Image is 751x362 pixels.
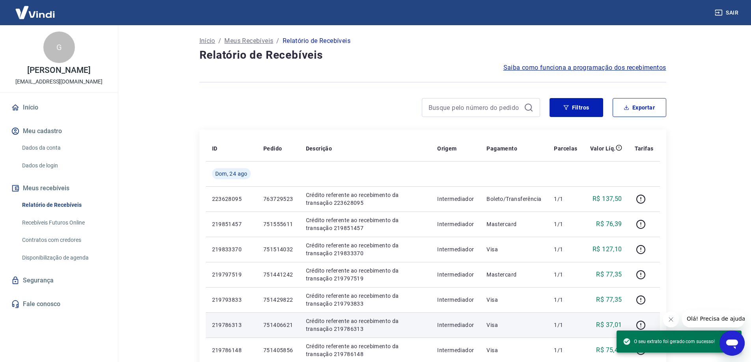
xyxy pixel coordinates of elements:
p: Crédito referente ao recebimento da transação 219851457 [306,216,425,232]
p: Pagamento [486,145,517,152]
p: 223628095 [212,195,251,203]
button: Meu cadastro [9,123,108,140]
span: Dom, 24 ago [215,170,248,178]
p: R$ 137,50 [593,194,622,204]
p: 1/1 [554,195,577,203]
a: Segurança [9,272,108,289]
p: Crédito referente ao recebimento da transação 219786148 [306,342,425,358]
img: Vindi [9,0,61,24]
p: Intermediador [437,195,474,203]
p: Intermediador [437,271,474,278]
a: Meus Recebíveis [224,36,273,46]
button: Exportar [613,98,666,117]
span: O seu extrato foi gerado com sucesso! [623,338,715,345]
a: Início [199,36,215,46]
p: 1/1 [554,271,577,278]
p: Visa [486,245,541,253]
a: Recebíveis Futuros Online [19,215,108,231]
p: Pedido [263,145,282,152]
p: Mastercard [486,271,541,278]
p: / [218,36,221,46]
p: Intermediador [437,245,474,253]
p: Parcelas [554,145,577,152]
a: Disponibilização de agenda [19,250,108,266]
p: Crédito referente ao recebimento da transação 219833370 [306,241,425,257]
p: Intermediador [437,346,474,354]
p: 751555611 [263,220,293,228]
p: Origem [437,145,457,152]
p: 751441242 [263,271,293,278]
p: 219786313 [212,321,251,329]
p: / [276,36,279,46]
p: Intermediador [437,220,474,228]
a: Início [9,99,108,116]
button: Sair [713,6,742,20]
p: ID [212,145,218,152]
p: Relatório de Recebíveis [283,36,350,46]
p: 219793833 [212,296,251,304]
p: Visa [486,296,541,304]
button: Filtros [550,98,603,117]
p: Descrição [306,145,332,152]
p: 219833370 [212,245,251,253]
p: 219797519 [212,271,251,278]
p: [EMAIL_ADDRESS][DOMAIN_NAME] [15,78,102,86]
p: Mastercard [486,220,541,228]
a: Contratos com credores [19,232,108,248]
p: R$ 76,39 [596,219,622,229]
a: Saiba como funciona a programação dos recebimentos [503,63,666,72]
p: Valor Líq. [590,145,616,152]
span: Olá! Precisa de ajuda? [5,6,66,12]
p: R$ 75,43 [596,345,622,355]
p: Visa [486,321,541,329]
p: 219851457 [212,220,251,228]
p: 763729523 [263,195,293,203]
a: Relatório de Recebíveis [19,197,108,213]
p: Crédito referente ao recebimento da transação 219797519 [306,267,425,282]
a: Dados da conta [19,140,108,156]
p: Tarifas [635,145,654,152]
p: R$ 77,35 [596,270,622,279]
p: Crédito referente ao recebimento da transação 223628095 [306,191,425,207]
p: R$ 77,35 [596,295,622,304]
p: 1/1 [554,346,577,354]
p: 751405856 [263,346,293,354]
p: Intermediador [437,321,474,329]
input: Busque pelo número do pedido [429,102,521,113]
a: Dados de login [19,158,108,174]
a: Fale conosco [9,295,108,313]
p: 751406621 [263,321,293,329]
iframe: Botão para abrir a janela de mensagens [719,330,745,356]
p: [PERSON_NAME] [27,66,90,74]
p: R$ 37,01 [596,320,622,330]
p: 751514032 [263,245,293,253]
p: 1/1 [554,220,577,228]
p: 219786148 [212,346,251,354]
p: Intermediador [437,296,474,304]
p: 1/1 [554,245,577,253]
div: G [43,32,75,63]
p: 1/1 [554,321,577,329]
p: Crédito referente ao recebimento da transação 219786313 [306,317,425,333]
p: 1/1 [554,296,577,304]
p: 751429822 [263,296,293,304]
p: Boleto/Transferência [486,195,541,203]
button: Meus recebíveis [9,180,108,197]
iframe: Mensagem da empresa [682,310,745,327]
iframe: Fechar mensagem [663,312,679,327]
p: R$ 127,10 [593,245,622,254]
h4: Relatório de Recebíveis [199,47,666,63]
p: Visa [486,346,541,354]
p: Crédito referente ao recebimento da transação 219793833 [306,292,425,308]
